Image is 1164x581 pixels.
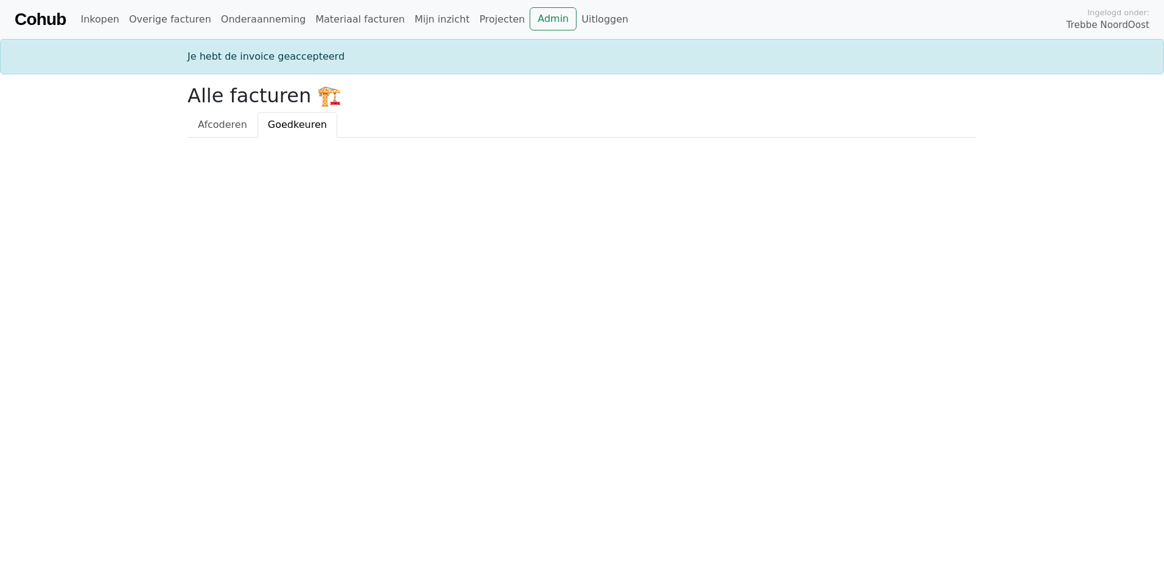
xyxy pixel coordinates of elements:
[180,49,984,64] div: Je hebt de invoice geaccepteerd
[474,7,530,32] a: Projecten
[268,119,327,130] span: Goedkeuren
[198,119,247,130] span: Afcoderen
[188,84,976,107] h2: Alle facturen 🏗️
[1067,18,1149,32] span: Trebbe NoordOost
[577,7,633,32] a: Uitloggen
[188,112,258,138] a: Afcoderen
[15,5,66,34] a: Cohub
[216,7,310,32] a: Onderaanneming
[75,7,124,32] a: Inkopen
[410,7,475,32] a: Mijn inzicht
[1087,7,1149,18] span: Ingelogd onder:
[124,7,216,32] a: Overige facturen
[530,7,577,30] a: Admin
[310,7,410,32] a: Materiaal facturen
[258,112,337,138] a: Goedkeuren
